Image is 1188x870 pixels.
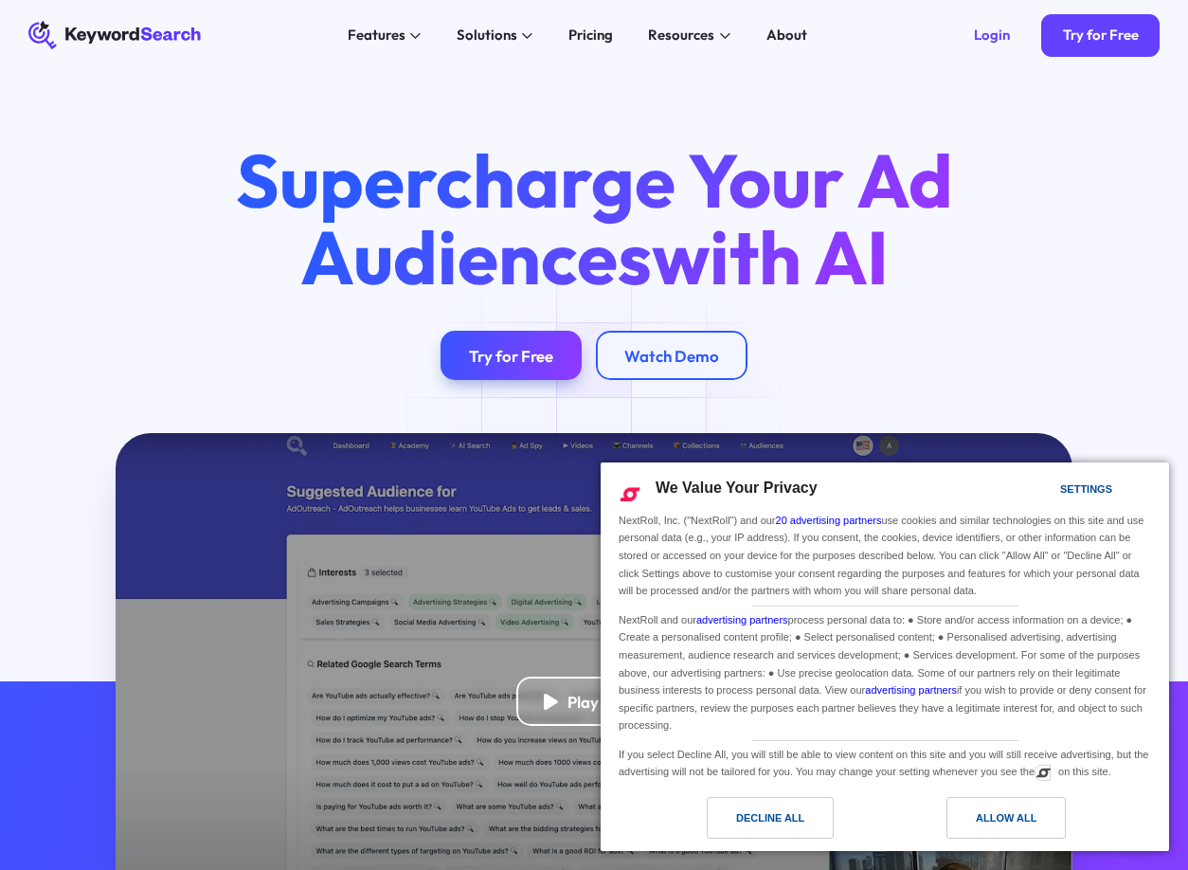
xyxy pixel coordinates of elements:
a: Settings [1027,474,1072,509]
a: Decline All [612,797,885,848]
a: 20 advertising partners [776,515,882,526]
a: Try for Free [1041,14,1160,57]
span: with AI [652,209,889,303]
div: Allow All [976,807,1036,828]
div: NextRoll and our process personal data to: ● Store and/or access information on a device; ● Creat... [615,607,1155,736]
a: Try for Free [441,331,582,380]
div: About [766,25,807,45]
div: Features [348,25,405,45]
div: Watch Demo [624,346,719,366]
div: Try for Free [1063,27,1139,45]
div: If you select Decline All, you will still be able to view content on this site and you will still... [615,741,1155,783]
div: Login [974,27,1010,45]
div: Pricing [568,25,613,45]
div: Settings [1060,479,1112,499]
div: Decline All [736,807,804,828]
a: Login [952,14,1031,57]
h1: Supercharge Your Ad Audiences [204,142,983,296]
a: Pricing [558,21,623,49]
a: About [755,21,817,49]
div: Solutions [457,25,517,45]
div: Resources [648,25,714,45]
a: advertising partners [696,614,788,625]
a: advertising partners [865,684,957,696]
span: We Value Your Privacy [656,480,818,496]
a: Allow All [885,797,1158,848]
div: Play Video [567,692,644,712]
div: Try for Free [469,346,553,366]
div: NextRoll, Inc. ("NextRoll") and our use cookies and similar technologies on this site and use per... [615,510,1155,602]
